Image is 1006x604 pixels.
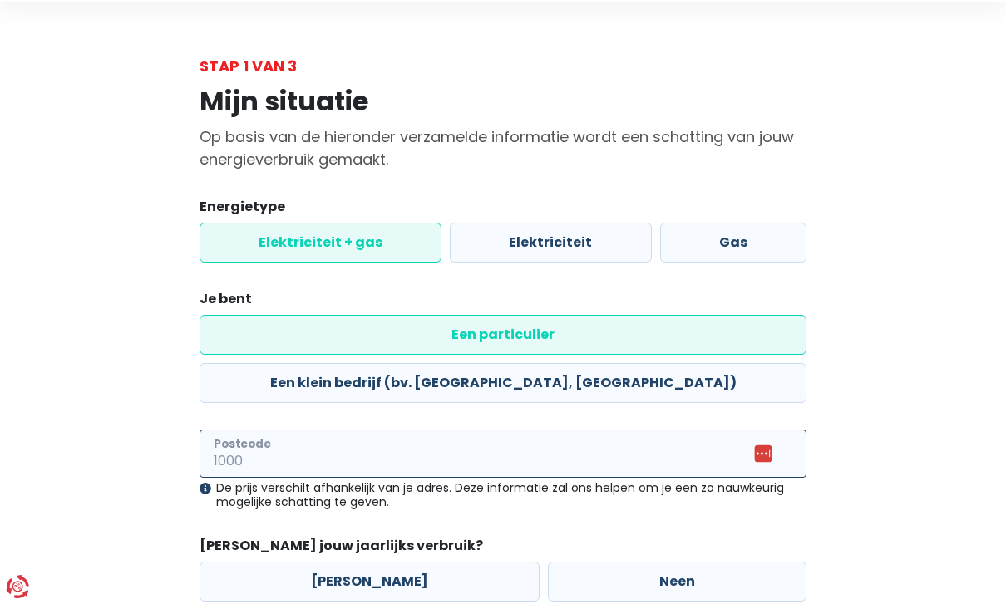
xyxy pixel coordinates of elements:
label: Elektriciteit [450,223,651,263]
label: Neen [548,562,806,602]
legend: Energietype [200,197,806,223]
p: Op basis van de hieronder verzamelde informatie wordt een schatting van jouw energieverbruik gema... [200,125,806,170]
legend: Je bent [200,289,806,315]
label: Een particulier [200,315,806,355]
div: Stap 1 van 3 [200,55,806,77]
h1: Mijn situatie [200,86,806,117]
label: Gas [660,223,806,263]
div: De prijs verschilt afhankelijk van je adres. Deze informatie zal ons helpen om je een zo nauwkeur... [200,481,806,509]
legend: [PERSON_NAME] jouw jaarlijks verbruik? [200,536,806,562]
input: 1000 [200,430,806,478]
label: Een klein bedrijf (bv. [GEOGRAPHIC_DATA], [GEOGRAPHIC_DATA]) [200,363,806,403]
label: [PERSON_NAME] [200,562,540,602]
label: Elektriciteit + gas [200,223,441,263]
